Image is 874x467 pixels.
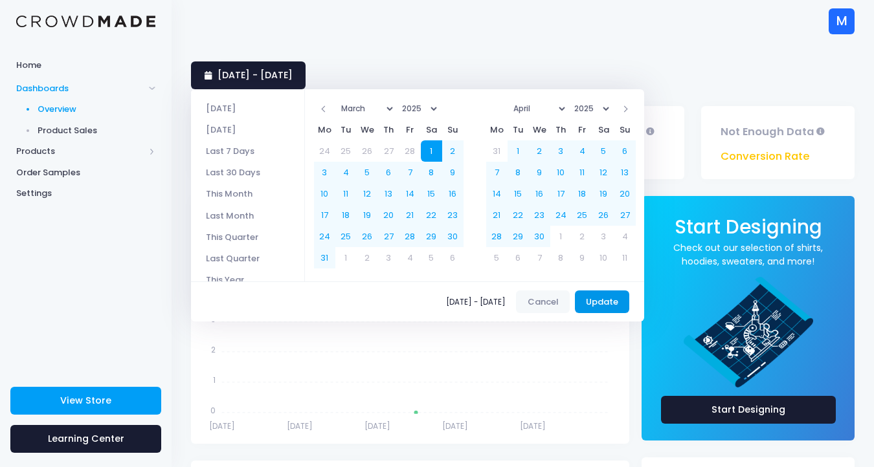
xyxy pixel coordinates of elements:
td: 3 [314,162,335,183]
li: [DATE] [191,98,304,119]
tspan: [DATE] [287,420,313,431]
td: 15 [421,183,442,204]
td: 4 [399,247,421,268]
li: Last 30 Days [191,162,304,183]
span: Overview [38,103,156,116]
th: Tu [508,119,529,140]
th: Th [378,119,399,140]
td: 5 [421,247,442,268]
a: View Store [10,387,161,415]
td: 13 [614,162,636,183]
th: Su [442,119,464,140]
th: Mo [486,119,508,140]
td: 5 [593,140,614,162]
td: 29 [508,226,529,247]
td: 2 [442,140,464,162]
td: 21 [399,204,421,226]
td: 11 [614,247,636,268]
td: 7 [399,162,421,183]
span: [DATE] - [DATE] [446,298,511,306]
span: Home [16,59,155,72]
td: 20 [614,183,636,204]
td: 5 [486,247,508,268]
td: 30 [442,226,464,247]
td: 9 [442,162,464,183]
td: 24 [314,226,335,247]
td: 27 [614,204,636,226]
tspan: [DATE] [520,420,546,431]
td: 16 [442,183,464,204]
td: 9 [572,247,593,268]
td: 23 [442,204,464,226]
td: 1 [550,226,572,247]
td: 4 [572,140,593,162]
li: This Month [191,183,304,204]
span: Order Samples [16,166,155,179]
li: This Year [191,269,304,290]
tspan: 1 [213,375,216,386]
td: 2 [572,226,593,247]
td: 2 [529,140,550,162]
th: Fr [572,119,593,140]
td: 9 [529,162,550,183]
td: 28 [399,140,421,162]
tspan: [DATE] [442,420,468,431]
td: 18 [572,183,593,204]
td: 19 [593,183,614,204]
td: 4 [614,226,636,247]
td: 17 [314,204,335,226]
span: [DATE] - [DATE] [218,69,293,81]
li: Last 7 Days [191,140,304,162]
td: 6 [378,162,399,183]
td: 28 [486,226,508,247]
td: 14 [486,183,508,204]
td: 4 [335,162,357,183]
th: We [529,119,550,140]
td: 8 [550,247,572,268]
th: Tu [335,119,357,140]
td: 3 [378,247,399,268]
a: Start Designing [661,396,836,424]
td: 1 [335,247,357,268]
td: 6 [442,247,464,268]
td: 16 [529,183,550,204]
tspan: 0 [210,406,216,417]
td: 7 [529,247,550,268]
td: 25 [335,226,357,247]
td: 18 [335,204,357,226]
span: Dashboards [16,82,144,95]
a: Check out our selection of shirts, hoodies, sweaters, and more! [661,241,836,268]
td: 11 [335,183,357,204]
td: 22 [508,204,529,226]
td: 25 [572,204,593,226]
td: 5 [357,162,378,183]
button: Update [575,290,630,314]
th: We [357,119,378,140]
td: 2 [357,247,378,268]
span: Not Enough Data [721,121,814,142]
td: 30 [529,226,550,247]
td: 19 [357,204,378,226]
td: 15 [508,183,529,204]
td: 26 [357,226,378,247]
th: Sa [593,119,614,140]
td: 13 [378,183,399,204]
div: M [829,8,855,34]
span: Learning Center [48,432,124,445]
td: 7 [486,162,508,183]
span: View Store [60,394,111,407]
td: 27 [378,140,399,162]
span: Conversion Rate [721,142,810,165]
td: 10 [314,183,335,204]
tspan: 2 [211,345,216,356]
li: This Quarter [191,226,304,248]
span: Start Designing [675,213,822,240]
span: Product Sales [38,124,156,137]
td: 21 [486,204,508,226]
button: Cancel [516,290,570,314]
td: 27 [378,226,399,247]
td: 10 [593,247,614,268]
td: 11 [572,162,593,183]
td: 23 [529,204,550,226]
td: 25 [335,140,357,162]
